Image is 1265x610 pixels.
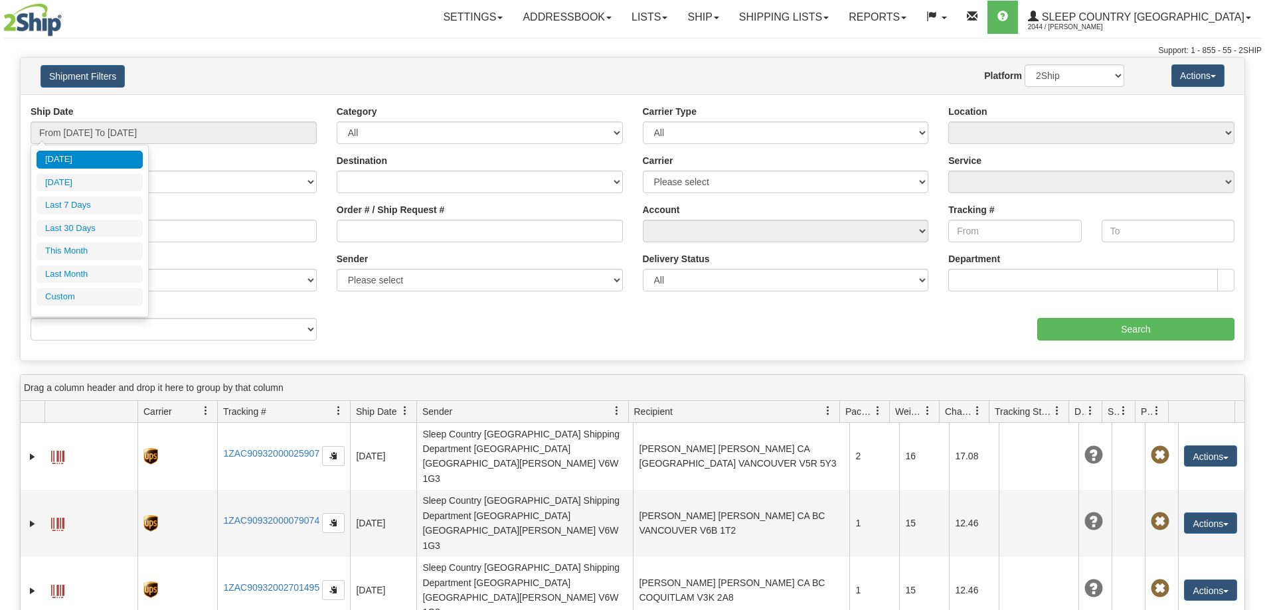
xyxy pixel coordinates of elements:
a: Tracking # filter column settings [327,400,350,422]
span: Ship Date [356,405,396,418]
input: From [948,220,1081,242]
td: Sleep Country [GEOGRAPHIC_DATA] Shipping Department [GEOGRAPHIC_DATA] [GEOGRAPHIC_DATA][PERSON_NA... [416,423,633,490]
td: 1 [849,490,899,557]
a: Label [51,512,64,533]
label: Destination [337,154,387,167]
a: 1ZAC90932002701495 [223,582,319,593]
a: 1ZAC90932000079074 [223,515,319,526]
a: Expand [26,517,39,530]
td: 2 [849,423,899,490]
span: Unknown [1084,512,1103,531]
span: Delivery Status [1074,405,1086,418]
a: Recipient filter column settings [817,400,839,422]
span: Sender [422,405,452,418]
label: Sender [337,252,368,266]
li: Last Month [37,266,143,283]
a: Addressbook [513,1,622,34]
input: To [1102,220,1234,242]
li: [DATE] [37,174,143,192]
label: Carrier Type [643,105,697,118]
button: Actions [1184,579,1237,601]
a: Sleep Country [GEOGRAPHIC_DATA] 2044 / [PERSON_NAME] [1018,1,1261,34]
li: [DATE] [37,151,143,169]
label: Category [337,105,377,118]
td: [DATE] [350,423,416,490]
span: Sleep Country [GEOGRAPHIC_DATA] [1039,11,1244,23]
input: Search [1037,318,1234,341]
label: Carrier [643,154,673,167]
button: Shipment Filters [41,65,125,88]
a: Label [51,579,64,600]
a: Tracking Status filter column settings [1046,400,1068,422]
button: Copy to clipboard [322,513,345,533]
span: Pickup Not Assigned [1151,512,1169,531]
a: Lists [622,1,677,34]
a: Sender filter column settings [606,400,628,422]
span: Tracking # [223,405,266,418]
span: Weight [895,405,923,418]
span: Unknown [1084,579,1103,598]
a: Carrier filter column settings [195,400,217,422]
label: Order # / Ship Request # [337,203,445,216]
li: This Month [37,242,143,260]
button: Actions [1184,512,1237,534]
td: Sleep Country [GEOGRAPHIC_DATA] Shipping Department [GEOGRAPHIC_DATA] [GEOGRAPHIC_DATA][PERSON_NA... [416,490,633,557]
li: Last 7 Days [37,196,143,214]
span: Pickup Status [1141,405,1152,418]
div: Support: 1 - 855 - 55 - 2SHIP [3,45,1262,56]
div: grid grouping header [21,375,1244,401]
a: Ship Date filter column settings [394,400,416,422]
a: Shipping lists [729,1,839,34]
a: Weight filter column settings [916,400,939,422]
span: Charge [945,405,973,418]
span: Unknown [1084,446,1103,465]
a: Expand [26,584,39,597]
a: Shipment Issues filter column settings [1112,400,1135,422]
span: Shipment Issues [1108,405,1119,418]
a: Packages filter column settings [867,400,889,422]
span: Tracking Status [995,405,1053,418]
li: Last 30 Days [37,220,143,238]
img: logo2044.jpg [3,3,62,37]
button: Actions [1171,64,1224,87]
span: 2044 / [PERSON_NAME] [1028,21,1128,34]
button: Copy to clipboard [322,580,345,600]
span: Recipient [634,405,673,418]
a: Ship [677,1,728,34]
a: Label [51,445,64,466]
img: 8 - UPS [143,581,157,598]
a: Delivery Status filter column settings [1079,400,1102,422]
td: [PERSON_NAME] [PERSON_NAME] CA [GEOGRAPHIC_DATA] VANCOUVER V5R 5Y3 [633,423,849,490]
a: Reports [839,1,916,34]
label: Platform [984,69,1022,82]
td: [PERSON_NAME] [PERSON_NAME] CA BC VANCOUVER V6B 1T2 [633,490,849,557]
img: 8 - UPS [143,448,157,465]
label: Service [948,154,981,167]
td: 15 [899,490,949,557]
span: Packages [845,405,873,418]
a: Expand [26,450,39,463]
label: Location [948,105,987,118]
a: 1ZAC90932000025907 [223,448,319,459]
label: Delivery Status [643,252,710,266]
td: [DATE] [350,490,416,557]
li: Custom [37,288,143,306]
a: Settings [433,1,513,34]
label: Department [948,252,1000,266]
button: Copy to clipboard [322,446,345,466]
span: Pickup Not Assigned [1151,579,1169,598]
label: Tracking # [948,203,994,216]
img: 8 - UPS [143,515,157,532]
label: Account [643,203,680,216]
span: Pickup Not Assigned [1151,446,1169,465]
iframe: chat widget [1234,237,1264,372]
a: Charge filter column settings [966,400,989,422]
td: 16 [899,423,949,490]
td: 17.08 [949,423,999,490]
a: Pickup Status filter column settings [1145,400,1168,422]
td: 12.46 [949,490,999,557]
label: Ship Date [31,105,74,118]
button: Actions [1184,445,1237,467]
span: Carrier [143,405,172,418]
